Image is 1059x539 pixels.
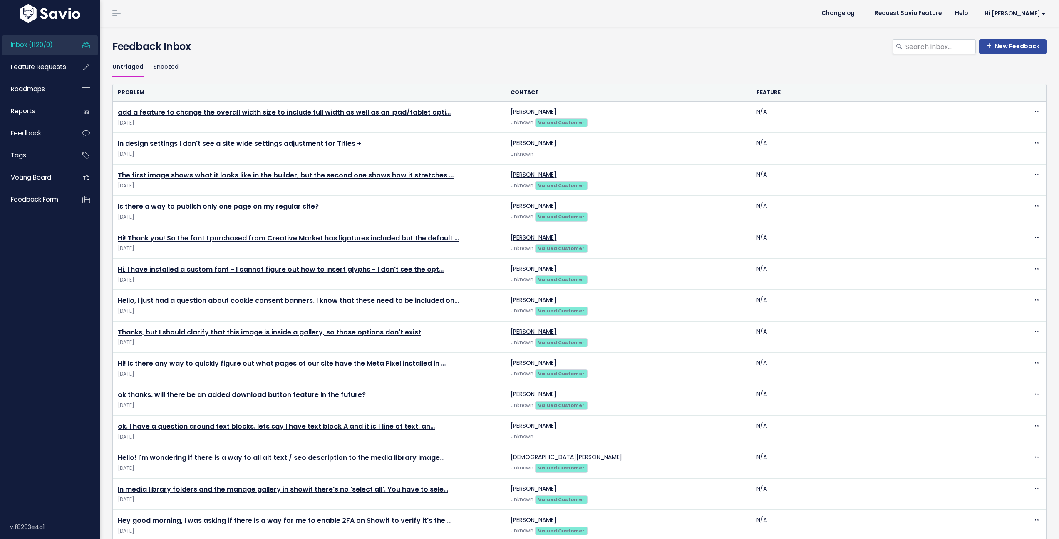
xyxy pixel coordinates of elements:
a: Valued Customer [535,495,587,503]
a: [PERSON_NAME] [511,516,556,524]
td: N/A [751,196,997,227]
a: In design settings I don't see a site wide settings adjustment for Titles + [118,139,361,148]
a: Hi, I have installed a custom font - I cannot figure out how to insert glyphs - I don't see the opt… [118,265,444,274]
strong: Valued Customer [538,119,585,126]
td: N/A [751,353,997,384]
span: Unknown [511,245,533,252]
strong: Valued Customer [538,527,585,534]
a: The first image shows what it looks like in the builder, but the second one shows how it stretches … [118,170,454,180]
span: [DATE] [118,433,501,442]
span: [DATE] [118,338,501,347]
a: Inbox (1120/0) [2,35,69,55]
td: N/A [751,447,997,478]
a: Voting Board [2,168,69,187]
a: Valued Customer [535,526,587,534]
td: N/A [751,258,997,289]
span: [DATE] [118,150,501,159]
strong: Valued Customer [538,245,585,252]
img: logo-white.9d6f32f41409.svg [18,4,82,23]
a: add a feature to change the overall width size to include full width as well as an ipad/tablet opti… [118,107,451,117]
a: Hello, I just had a question about cookie consent banners. I know that these need to be included on… [118,296,459,305]
span: [DATE] [118,244,501,253]
td: N/A [751,227,997,258]
th: Feature [751,84,997,101]
span: Inbox (1120/0) [11,40,53,49]
a: [PERSON_NAME] [511,139,556,147]
a: Valued Customer [535,275,587,283]
span: Unknown [511,213,533,220]
span: Roadmaps [11,85,45,93]
a: Valued Customer [535,306,587,314]
span: [DATE] [118,401,501,410]
span: Unknown [511,151,533,157]
a: [PERSON_NAME] [511,359,556,367]
strong: Valued Customer [538,402,585,409]
strong: Valued Customer [538,213,585,220]
strong: Valued Customer [538,464,585,471]
strong: Valued Customer [538,182,585,189]
span: Unknown [511,119,533,126]
span: Unknown [511,402,533,409]
a: Is there a way to publish only one page on my regular site? [118,202,319,211]
span: Unknown [511,307,533,314]
a: Valued Customer [535,401,587,409]
a: ok thanks. will there be an added download button feature in the future? [118,390,366,399]
a: [DEMOGRAPHIC_DATA][PERSON_NAME] [511,453,622,461]
strong: Valued Customer [538,307,585,314]
span: [DATE] [118,182,501,190]
span: Reports [11,107,35,115]
a: Reports [2,102,69,121]
a: [PERSON_NAME] [511,484,556,493]
span: Feedback form [11,195,58,204]
a: Valued Customer [535,463,587,472]
a: Tags [2,146,69,165]
a: [PERSON_NAME] [511,170,556,179]
a: Valued Customer [535,338,587,346]
span: [DATE] [118,307,501,316]
a: Valued Customer [535,118,587,126]
a: Snoozed [154,57,179,77]
span: Voting Board [11,173,51,182]
a: Thanks, but I should clarify that this image is inside a gallery, so those options don't exist [118,327,421,337]
th: Contact [506,84,751,101]
span: Unknown [511,464,533,471]
strong: Valued Customer [538,370,585,377]
a: New Feedback [979,39,1047,54]
strong: Valued Customer [538,276,585,283]
span: Unknown [511,496,533,503]
input: Search inbox... [905,39,976,54]
span: [DATE] [118,276,501,284]
span: Hi [PERSON_NAME] [985,10,1046,17]
span: [DATE] [118,213,501,222]
span: [DATE] [118,370,501,379]
div: v.f8293e4a1 [10,516,100,538]
a: [PERSON_NAME] [511,327,556,336]
span: Unknown [511,370,533,377]
a: Valued Customer [535,369,587,377]
a: ok. I have a question around text blocks. lets say I have text block A and it is 1 line of text. an… [118,422,435,431]
a: Untriaged [112,57,144,77]
span: Changelog [821,10,855,16]
td: N/A [751,164,997,195]
span: Feedback [11,129,41,137]
td: N/A [751,415,997,447]
a: Roadmaps [2,80,69,99]
a: Feedback [2,124,69,143]
span: Unknown [511,527,533,534]
a: Hi [PERSON_NAME] [975,7,1052,20]
td: N/A [751,133,997,164]
span: [DATE] [118,527,501,536]
td: N/A [751,290,997,321]
span: Unknown [511,339,533,346]
a: [PERSON_NAME] [511,233,556,242]
a: Hey good morning, I was asking if there is a way for me to enable 2FA on Showit to verify it's the … [118,516,451,525]
ul: Filter feature requests [112,57,1047,77]
td: N/A [751,478,997,509]
a: Valued Customer [535,212,587,220]
span: Unknown [511,182,533,189]
a: [PERSON_NAME] [511,296,556,304]
span: Unknown [511,276,533,283]
a: Request Savio Feature [868,7,948,20]
td: N/A [751,384,997,415]
td: N/A [751,102,997,133]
